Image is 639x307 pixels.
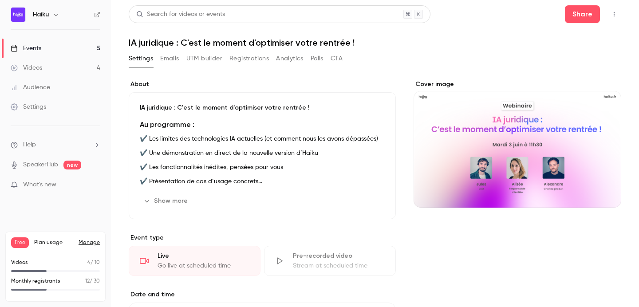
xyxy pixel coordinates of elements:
[140,176,385,187] p: ✔️ Présentation de cas d’usage concrets
[186,51,222,66] button: UTM builder
[11,83,50,92] div: Audience
[87,260,91,265] span: 4
[90,181,100,189] iframe: Noticeable Trigger
[79,239,100,246] a: Manage
[85,277,100,285] p: / 30
[565,5,600,23] button: Share
[140,103,385,112] p: IA juridique : C'est le moment d'optimiser votre rentrée !
[414,80,621,208] section: Cover image
[85,279,90,284] span: 12
[11,8,25,22] img: Haiku
[129,290,396,299] label: Date and time
[140,162,385,173] p: ✔️ Les fonctionnalités inédites, pensées pour vous
[414,80,621,89] label: Cover image
[264,246,396,276] div: Pre-recorded videoStream at scheduled time
[23,160,58,169] a: SpeakerHub
[140,194,193,208] button: Show more
[11,102,46,111] div: Settings
[136,10,225,19] div: Search for videos or events
[158,261,249,270] div: Go live at scheduled time
[129,51,153,66] button: Settings
[34,239,73,246] span: Plan usage
[23,140,36,150] span: Help
[11,237,29,248] span: Free
[276,51,304,66] button: Analytics
[129,37,621,48] h1: IA juridique : C'est le moment d'optimiser votre rentrée !
[140,148,385,158] p: ✔️ Une démonstration en direct de la nouvelle version d’Haiku
[11,63,42,72] div: Videos
[87,259,100,267] p: / 10
[129,80,396,89] label: About
[129,246,260,276] div: LiveGo live at scheduled time
[11,140,100,150] li: help-dropdown-opener
[160,51,179,66] button: Emails
[11,277,60,285] p: Monthly registrants
[63,161,81,169] span: new
[33,10,49,19] h6: Haiku
[129,233,396,242] p: Event type
[140,120,194,129] strong: Au programme :
[311,51,323,66] button: Polls
[293,261,385,270] div: Stream at scheduled time
[11,44,41,53] div: Events
[229,51,269,66] button: Registrations
[11,259,28,267] p: Videos
[293,252,385,260] div: Pre-recorded video
[23,180,56,189] span: What's new
[140,134,385,144] p: ✔️ Les limites des technologies IA actuelles (et comment nous les avons dépassées)
[158,252,249,260] div: Live
[331,51,343,66] button: CTA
